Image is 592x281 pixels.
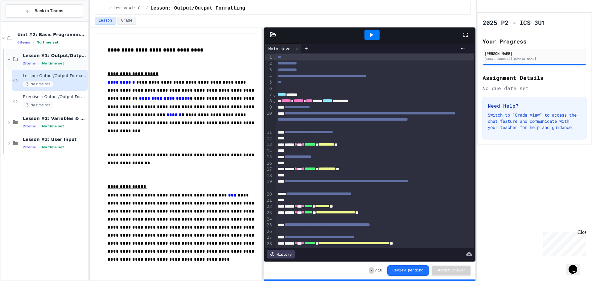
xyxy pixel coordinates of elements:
[265,67,273,73] div: 3
[484,51,585,56] div: [PERSON_NAME]
[35,8,63,14] span: Back to Teams
[265,130,273,136] div: 11
[23,73,87,79] span: Lesson: Output/Output Formatting
[33,40,34,45] span: •
[117,17,136,25] button: Grade
[265,191,273,197] div: 20
[265,234,273,241] div: 27
[541,229,586,256] iframe: chat widget
[17,32,87,37] span: Unit #2: Basic Programming Concepts
[114,6,143,11] span: Lesson #1: Output/Output Formatting
[483,85,586,92] div: No due date set
[273,98,276,103] span: Fold line
[483,18,545,27] h1: 2025 P2 - ICS 3U1
[100,6,107,11] span: ...
[265,154,273,160] div: 15
[265,216,273,222] div: 24
[265,247,273,253] div: 29
[265,54,273,60] div: 1
[2,2,43,39] div: Chat with us now!Close
[566,256,586,275] iframe: chat widget
[36,40,59,44] span: No time set
[437,268,466,273] span: Submit Answer
[265,136,273,142] div: 12
[265,92,273,98] div: 7
[23,61,36,65] span: 2 items
[38,124,39,129] span: •
[488,112,581,130] p: Switch to "Grade View" to access the chat feature and communicate with your teacher for help and ...
[265,229,273,235] div: 26
[265,142,273,148] div: 13
[150,5,245,12] span: Lesson: Output/Output Formatting
[265,148,273,154] div: 14
[369,267,374,274] span: -
[432,266,471,275] button: Submit Answer
[488,102,581,110] h3: Need Help?
[265,210,273,216] div: 23
[265,104,273,110] div: 9
[42,124,64,128] span: No time set
[273,92,276,97] span: Fold line
[23,81,53,87] span: No time set
[265,166,273,172] div: 17
[378,268,382,273] span: 10
[265,222,273,228] div: 25
[17,40,30,44] span: 6 items
[484,56,585,61] div: [EMAIL_ADDRESS][DOMAIN_NAME]
[265,241,273,247] div: 28
[265,60,273,67] div: 2
[23,137,87,142] span: Lesson #3: User Input
[265,79,273,85] div: 5
[23,145,36,149] span: 2 items
[265,197,273,204] div: 21
[265,179,273,191] div: 19
[265,110,273,129] div: 10
[265,44,301,53] div: Main.java
[42,61,64,65] span: No time set
[267,250,295,258] div: History
[265,45,294,52] div: Main.java
[23,116,87,121] span: Lesson #2: Variables & Data Types
[273,55,276,60] span: Fold line
[109,6,111,11] span: /
[146,6,148,11] span: /
[265,86,273,92] div: 6
[38,145,39,150] span: •
[95,17,116,25] button: Lesson
[23,124,36,128] span: 2 items
[375,268,377,273] span: /
[265,73,273,79] div: 4
[483,73,586,82] h2: Assignment Details
[38,61,39,66] span: •
[23,53,87,58] span: Lesson #1: Output/Output Formatting
[265,204,273,210] div: 22
[265,98,273,104] div: 8
[483,37,586,46] h2: Your Progress
[387,265,429,276] button: Review pending
[23,102,53,108] span: No time set
[265,173,273,179] div: 18
[23,94,87,100] span: Exercises: Output/Output Formatting
[6,4,83,18] button: Back to Teams
[265,160,273,167] div: 16
[42,145,64,149] span: No time set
